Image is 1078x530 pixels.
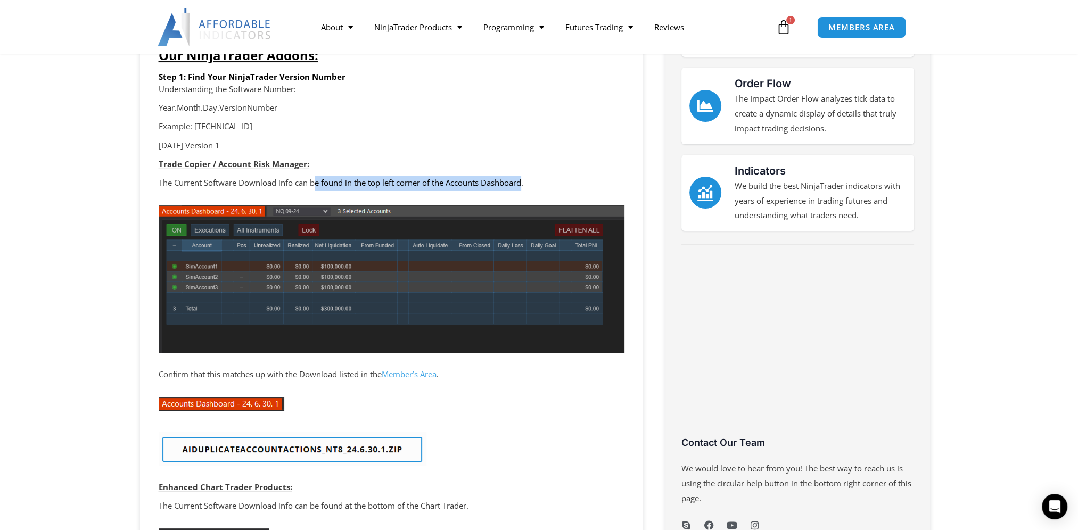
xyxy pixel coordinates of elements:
[760,12,807,43] a: 1
[158,8,272,46] img: LogoAI | Affordable Indicators – NinjaTrader
[159,159,309,169] strong: Trade Copier / Account Risk Manager:
[159,46,318,64] span: Our NinjaTrader Addons:
[735,164,786,177] a: Indicators
[159,138,624,153] p: [DATE] Version 1
[786,16,795,24] span: 1
[159,367,624,382] p: Confirm that this matches up with the Download listed in the .
[735,179,906,223] p: We build the best NinjaTrader indicators with years of experience in trading futures and understa...
[472,15,554,39] a: Programming
[159,432,426,466] img: AI Duplicate Account Actions File Name
[735,92,906,136] p: The Impact Order Flow analyzes tick data to create a dynamic display of details that truly impact...
[310,15,773,39] nav: Menu
[310,15,363,39] a: About
[554,15,643,39] a: Futures Trading
[159,482,292,492] strong: Enhanced Chart Trader Products:
[382,369,437,379] a: Member’s Area
[159,72,624,82] h6: Step 1: Find Your NinjaTrader Version Number
[735,77,791,90] a: Order Flow
[159,82,624,97] p: Understanding the Software Number:
[681,436,914,449] h3: Contact Our Team
[159,205,624,353] img: accounts dashboard trading view
[363,15,472,39] a: NinjaTrader Products
[689,177,721,209] a: Indicators
[681,461,914,506] p: We would love to hear from you! The best way to reach us is using the circular help button in the...
[159,176,624,191] p: The Current Software Download info can be found in the top left corner of the Accounts Dashboard.
[159,119,624,134] p: Example: [TECHNICAL_ID]
[159,101,624,115] p: Year.Month.Day.VersionNumber
[681,258,914,444] iframe: Customer reviews powered by Trustpilot
[817,16,906,38] a: MEMBERS AREA
[643,15,694,39] a: Reviews
[1042,494,1067,519] div: Open Intercom Messenger
[828,23,895,31] span: MEMBERS AREA
[159,397,284,411] img: image.png
[689,90,721,122] a: Order Flow
[159,499,624,514] p: The Current Software Download info can be found at the bottom of the Chart Trader.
